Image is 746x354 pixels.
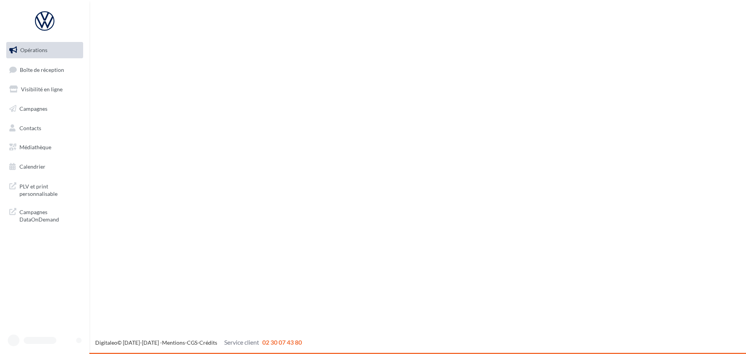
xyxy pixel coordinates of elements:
a: Campagnes DataOnDemand [5,204,85,227]
span: Boîte de réception [20,66,64,73]
a: Opérations [5,42,85,58]
span: Service client [224,338,259,346]
span: Visibilité en ligne [21,86,63,92]
span: Campagnes DataOnDemand [19,207,80,223]
span: Contacts [19,124,41,131]
a: Contacts [5,120,85,136]
span: 02 30 07 43 80 [262,338,302,346]
span: Opérations [20,47,47,53]
a: Visibilité en ligne [5,81,85,98]
a: Calendrier [5,159,85,175]
a: Mentions [162,339,185,346]
a: Campagnes [5,101,85,117]
a: Crédits [199,339,217,346]
a: Digitaleo [95,339,117,346]
span: Médiathèque [19,144,51,150]
a: CGS [187,339,197,346]
a: PLV et print personnalisable [5,178,85,201]
a: Médiathèque [5,139,85,155]
span: PLV et print personnalisable [19,181,80,198]
span: Calendrier [19,163,45,170]
span: Campagnes [19,105,47,112]
span: © [DATE]-[DATE] - - - [95,339,302,346]
a: Boîte de réception [5,61,85,78]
